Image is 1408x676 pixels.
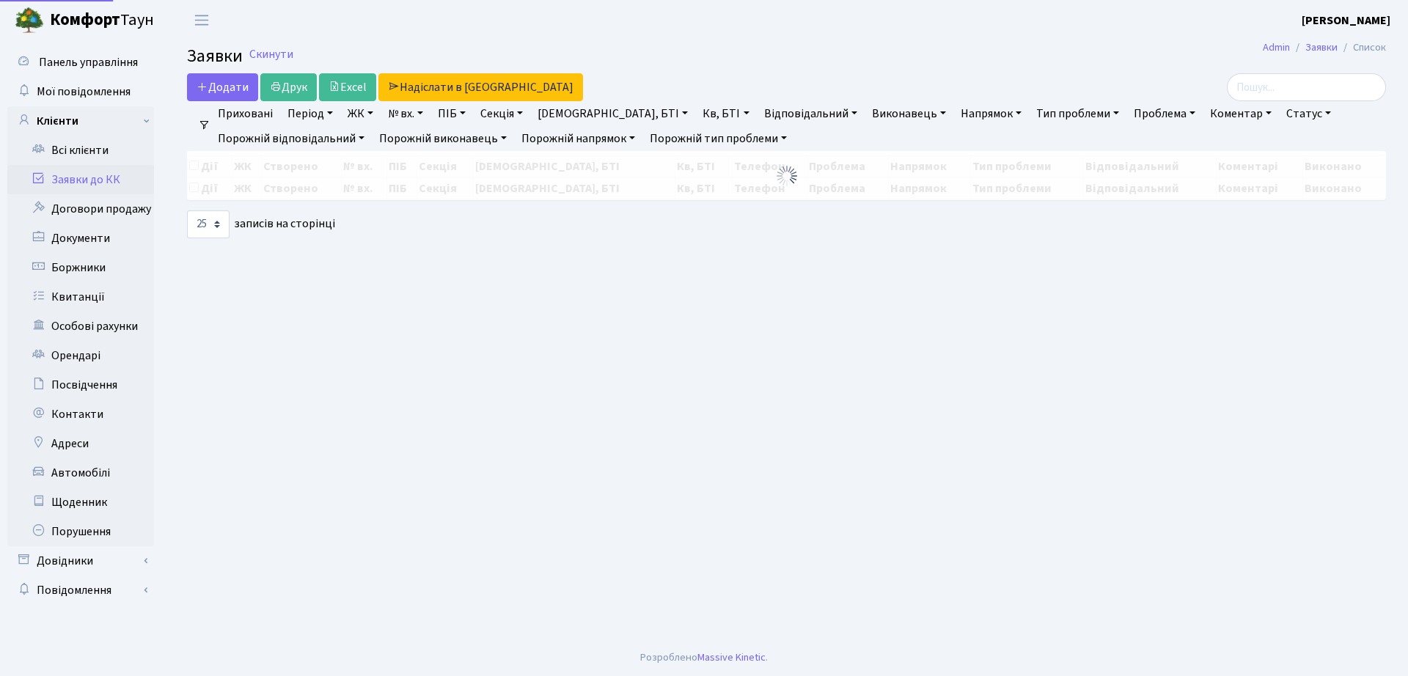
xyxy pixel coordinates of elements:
div: Розроблено . [640,650,768,666]
a: Відповідальний [758,101,863,126]
a: Особові рахунки [7,312,154,341]
a: Надіслати в [GEOGRAPHIC_DATA] [378,73,583,101]
a: Порожній тип проблеми [644,126,793,151]
a: Тип проблеми [1030,101,1125,126]
a: Статус [1280,101,1337,126]
a: Орендарі [7,341,154,370]
span: Мої повідомлення [37,84,131,100]
a: № вх. [382,101,429,126]
a: Контакти [7,400,154,429]
a: Всі клієнти [7,136,154,165]
a: Довідники [7,546,154,576]
button: Переключити навігацію [183,8,220,32]
a: Щоденник [7,488,154,517]
a: Панель управління [7,48,154,77]
a: Проблема [1128,101,1201,126]
nav: breadcrumb [1241,32,1408,63]
a: Документи [7,224,154,253]
a: Договори продажу [7,194,154,224]
input: Пошук... [1227,73,1386,101]
a: Боржники [7,253,154,282]
a: Посвідчення [7,370,154,400]
li: Список [1338,40,1386,56]
img: Обробка... [775,164,799,188]
a: Квитанції [7,282,154,312]
a: Порушення [7,517,154,546]
label: записів на сторінці [187,210,335,238]
span: Таун [50,8,154,33]
a: Заявки до КК [7,165,154,194]
a: [PERSON_NAME] [1302,12,1390,29]
span: Панель управління [39,54,138,70]
a: [DEMOGRAPHIC_DATA], БТІ [532,101,694,126]
a: Massive Kinetic [697,650,766,665]
a: Коментар [1204,101,1277,126]
a: Додати [187,73,258,101]
a: Адреси [7,429,154,458]
span: Заявки [187,43,243,69]
a: Admin [1263,40,1290,55]
a: ПІБ [432,101,472,126]
select: записів на сторінці [187,210,230,238]
a: Заявки [1305,40,1338,55]
span: Додати [197,79,249,95]
a: Порожній відповідальний [212,126,370,151]
a: Клієнти [7,106,154,136]
a: Кв, БТІ [697,101,755,126]
a: Скинути [249,48,293,62]
a: Період [282,101,339,126]
img: logo.png [15,6,44,35]
a: Приховані [212,101,279,126]
a: Напрямок [955,101,1027,126]
b: Комфорт [50,8,120,32]
a: Автомобілі [7,458,154,488]
a: Друк [260,73,317,101]
a: Виконавець [866,101,952,126]
a: Мої повідомлення [7,77,154,106]
a: ЖК [342,101,379,126]
a: Порожній напрямок [516,126,641,151]
a: Порожній виконавець [373,126,513,151]
a: Секція [474,101,529,126]
a: Excel [319,73,376,101]
a: Повідомлення [7,576,154,605]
